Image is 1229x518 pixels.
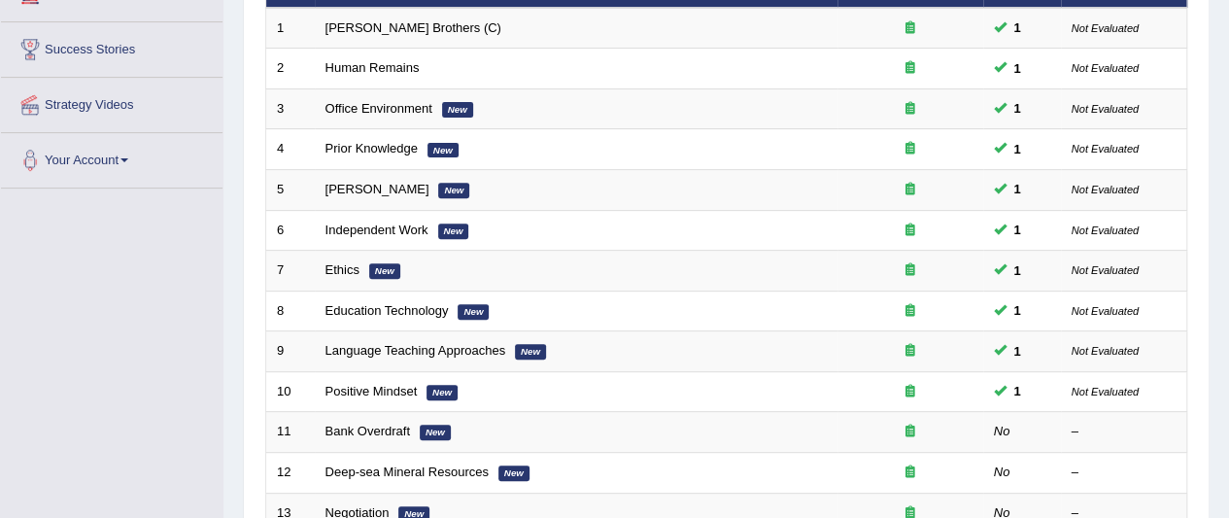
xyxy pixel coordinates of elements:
small: Not Evaluated [1072,305,1139,317]
div: Exam occurring question [848,261,973,280]
a: Human Remains [325,60,420,75]
td: 4 [266,129,315,170]
small: Not Evaluated [1072,345,1139,357]
em: New [458,304,489,320]
div: Exam occurring question [848,222,973,240]
small: Not Evaluated [1072,143,1139,155]
td: 6 [266,210,315,251]
td: 1 [266,8,315,49]
em: New [438,183,469,198]
a: Positive Mindset [325,384,418,398]
em: New [498,466,529,481]
td: 5 [266,170,315,211]
div: Exam occurring question [848,181,973,199]
small: Not Evaluated [1072,184,1139,195]
a: Language Teaching Approaches [325,343,506,358]
span: You cannot take this question anymore [1007,220,1029,240]
span: You cannot take this question anymore [1007,341,1029,362]
td: 9 [266,331,315,372]
span: You cannot take this question anymore [1007,98,1029,119]
a: Prior Knowledge [325,141,418,155]
td: 12 [266,452,315,493]
small: Not Evaluated [1072,264,1139,276]
span: You cannot take this question anymore [1007,17,1029,38]
a: Ethics [325,262,359,277]
div: Exam occurring question [848,140,973,158]
div: Exam occurring question [848,423,973,441]
span: You cannot take this question anymore [1007,260,1029,281]
span: You cannot take this question anymore [1007,381,1029,401]
span: You cannot take this question anymore [1007,58,1029,79]
em: No [994,424,1010,438]
span: You cannot take this question anymore [1007,179,1029,199]
em: No [994,465,1010,479]
div: Exam occurring question [848,464,973,482]
td: 3 [266,88,315,129]
a: [PERSON_NAME] Brothers (C) [325,20,501,35]
small: Not Evaluated [1072,103,1139,115]
div: Exam occurring question [848,383,973,401]
a: Bank Overdraft [325,424,410,438]
td: 11 [266,412,315,453]
small: Not Evaluated [1072,22,1139,34]
em: New [515,344,546,360]
div: Exam occurring question [848,302,973,321]
small: Not Evaluated [1072,224,1139,236]
div: Exam occurring question [848,19,973,38]
small: Not Evaluated [1072,386,1139,397]
a: Education Technology [325,303,449,318]
a: Strategy Videos [1,78,222,126]
td: 7 [266,251,315,292]
div: – [1072,423,1177,441]
div: Exam occurring question [848,59,973,78]
em: New [369,263,400,279]
small: Not Evaluated [1072,62,1139,74]
em: New [420,425,451,440]
em: New [438,224,469,239]
em: New [427,385,458,400]
a: Office Environment [325,101,432,116]
em: New [427,143,459,158]
span: You cannot take this question anymore [1007,139,1029,159]
div: Exam occurring question [848,342,973,361]
span: You cannot take this question anymore [1007,300,1029,321]
div: – [1072,464,1177,482]
a: Your Account [1,133,222,182]
em: New [442,102,473,118]
div: Exam occurring question [848,100,973,119]
td: 2 [266,49,315,89]
a: Deep-sea Mineral Resources [325,465,489,479]
a: Success Stories [1,22,222,71]
a: Independent Work [325,223,428,237]
td: 10 [266,371,315,412]
td: 8 [266,291,315,331]
a: [PERSON_NAME] [325,182,429,196]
